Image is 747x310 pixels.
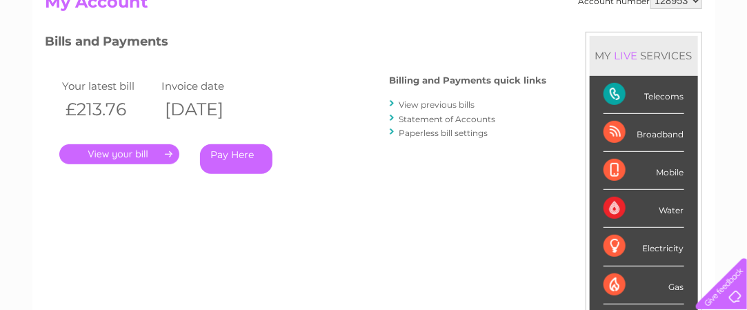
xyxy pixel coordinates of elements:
th: £213.76 [59,95,159,124]
a: Paperless bill settings [399,128,488,138]
a: Energy [539,59,569,69]
a: Telecoms [577,59,619,69]
a: Pay Here [200,144,272,174]
h4: Billing and Payments quick links [390,75,547,86]
td: Your latest bill [59,77,159,95]
h3: Bills and Payments [46,32,547,56]
a: View previous bills [399,99,475,110]
div: Telecoms [604,76,684,114]
div: MY SERVICES [590,36,698,75]
a: . [59,144,179,164]
a: Contact [655,59,689,69]
div: Clear Business is a trading name of Verastar Limited (registered in [GEOGRAPHIC_DATA] No. 3667643... [48,8,700,67]
div: Mobile [604,152,684,190]
div: Water [604,190,684,228]
a: Statement of Accounts [399,114,496,124]
div: Broadband [604,114,684,152]
td: Invoice date [158,77,257,95]
th: [DATE] [158,95,257,124]
div: Gas [604,267,684,304]
a: Blog [627,59,647,69]
img: logo.png [26,36,97,78]
a: 0333 014 3131 [487,7,582,24]
div: LIVE [612,49,641,62]
a: Log out [701,59,734,69]
div: Electricity [604,228,684,266]
a: Water [504,59,530,69]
